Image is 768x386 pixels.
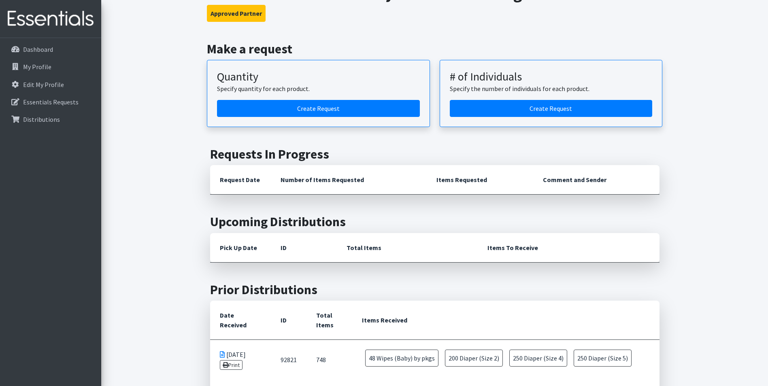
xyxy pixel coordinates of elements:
button: Approved Partner [207,5,266,22]
p: Dashboard [23,45,53,53]
span: 250 Diaper (Size 4) [509,350,567,367]
h3: Quantity [217,70,420,84]
h3: # of Individuals [450,70,653,84]
th: Number of Items Requested [271,165,427,195]
h2: Make a request [207,41,662,57]
p: Edit My Profile [23,81,64,89]
span: 250 Diaper (Size 5) [574,350,632,367]
th: Date Received [210,301,271,340]
th: Request Date [210,165,271,195]
td: [DATE] [210,340,271,380]
p: Specify quantity for each product. [217,84,420,93]
a: Distributions [3,111,98,127]
p: Specify the number of individuals for each product. [450,84,653,93]
th: Items Requested [427,165,533,195]
p: My Profile [23,63,51,71]
a: Essentials Requests [3,94,98,110]
h2: Upcoming Distributions [210,214,660,229]
p: Distributions [23,115,60,123]
th: Comment and Sender [533,165,659,195]
a: Print [220,360,243,370]
th: Items Received [352,301,660,340]
th: Total Items [337,233,478,263]
a: Dashboard [3,41,98,57]
th: Pick Up Date [210,233,271,263]
a: Create a request by number of individuals [450,100,653,117]
p: Essentials Requests [23,98,79,106]
img: HumanEssentials [3,5,98,32]
h2: Prior Distributions [210,282,660,297]
a: Edit My Profile [3,76,98,93]
a: Create a request by quantity [217,100,420,117]
span: 48 Wipes (Baby) by pkgs [365,350,438,367]
td: 92821 [271,340,306,380]
th: Items To Receive [478,233,660,263]
h2: Requests In Progress [210,146,660,162]
a: My Profile [3,59,98,75]
span: 200 Diaper (Size 2) [445,350,503,367]
th: Total Items [306,301,352,340]
th: ID [271,301,306,340]
th: ID [271,233,337,263]
td: 748 [306,340,352,380]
